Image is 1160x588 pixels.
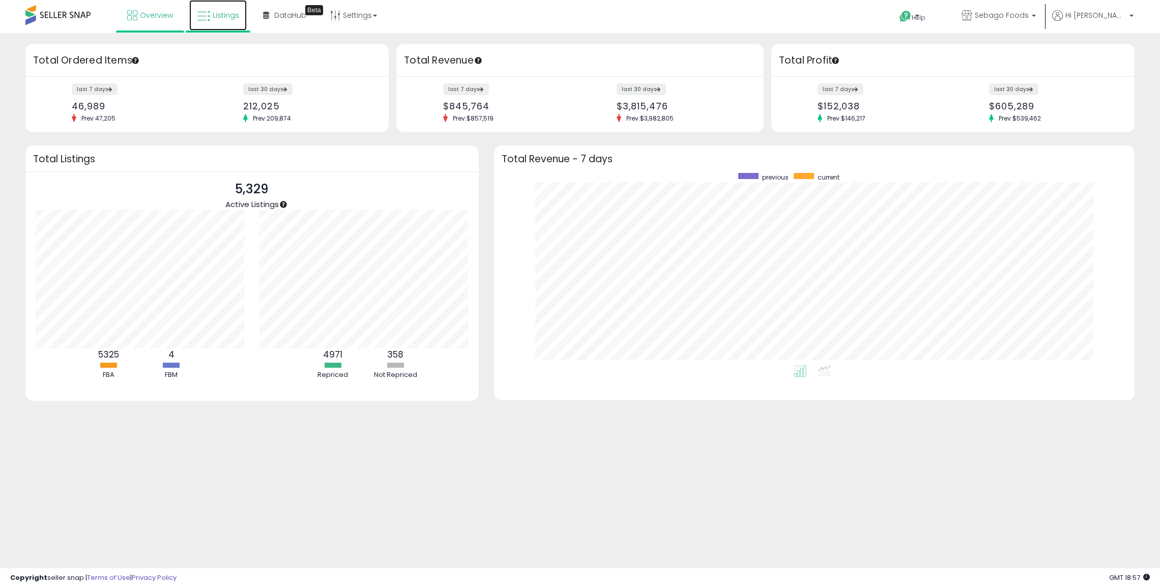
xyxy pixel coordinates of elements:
[1052,10,1134,33] a: Hi [PERSON_NAME]
[617,83,666,95] label: last 30 days
[274,10,306,20] span: DataHub
[502,155,1127,163] h3: Total Revenue - 7 days
[365,370,426,380] div: Not Repriced
[474,56,483,65] div: Tooltip anchor
[387,348,403,361] b: 358
[443,83,489,95] label: last 7 days
[1065,10,1126,20] span: Hi [PERSON_NAME]
[818,101,945,111] div: $152,038
[912,13,925,22] span: Help
[248,114,296,123] span: Prev: 209,874
[822,114,871,123] span: Prev: $146,217
[891,3,945,33] a: Help
[779,53,1127,68] h3: Total Profit
[818,83,863,95] label: last 7 days
[831,56,840,65] div: Tooltip anchor
[448,114,499,123] span: Prev: $857,519
[621,114,679,123] span: Prev: $3,982,805
[818,173,839,182] span: current
[404,53,756,68] h3: Total Revenue
[225,180,279,199] p: 5,329
[443,101,572,111] div: $845,764
[131,56,140,65] div: Tooltip anchor
[994,114,1046,123] span: Prev: $539,462
[76,114,121,123] span: Prev: 47,205
[243,101,371,111] div: 212,025
[617,101,746,111] div: $3,815,476
[762,173,789,182] span: previous
[243,83,293,95] label: last 30 days
[98,348,119,361] b: 5325
[323,348,342,361] b: 4971
[989,83,1038,95] label: last 30 days
[72,101,199,111] div: 46,989
[213,10,239,20] span: Listings
[78,370,139,380] div: FBA
[305,5,323,15] div: Tooltip anchor
[141,370,202,380] div: FBM
[899,10,912,23] i: Get Help
[279,200,288,209] div: Tooltip anchor
[989,101,1117,111] div: $605,289
[168,348,175,361] b: 4
[225,199,279,210] span: Active Listings
[72,83,118,95] label: last 7 days
[33,53,381,68] h3: Total Ordered Items
[302,370,363,380] div: Repriced
[33,155,471,163] h3: Total Listings
[975,10,1029,20] span: Sebago Foods
[140,10,173,20] span: Overview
